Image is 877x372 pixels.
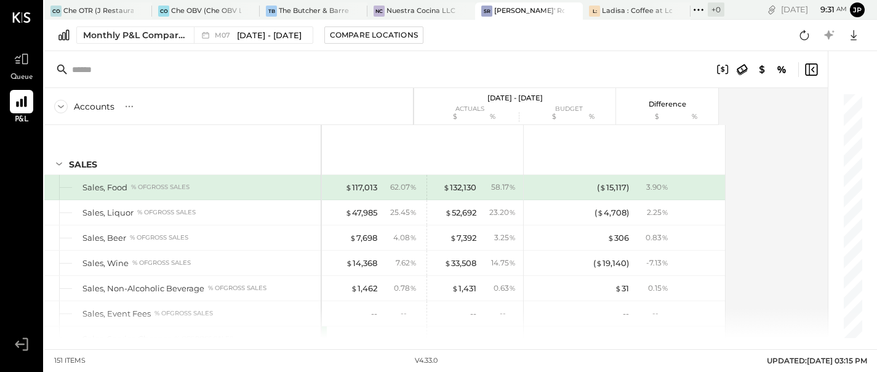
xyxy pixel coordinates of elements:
div: -- [652,308,668,318]
div: 62.07 [390,182,417,193]
div: 3.90 [646,182,668,193]
span: $ [345,182,352,192]
span: $ [452,283,459,293]
div: 3.25 [494,232,516,243]
div: NC [374,6,385,17]
div: % of GROSS SALES [132,259,191,267]
div: % of GROSS SALES [130,233,188,242]
div: ( 19,140 ) [593,257,629,269]
div: 7,698 [350,232,377,244]
div: TB [266,6,277,17]
div: L: [589,6,600,17]
div: CO [50,6,62,17]
div: % of GROSS SALES [131,183,190,192]
button: jp [850,2,865,17]
div: SALES [69,158,97,171]
span: % [662,283,668,293]
div: % of GROSS SALES [137,208,196,217]
div: % of GROSS SALES [208,284,266,293]
div: $ [420,112,470,122]
a: P&L [1,90,42,126]
div: 0.83 [646,232,668,243]
span: % [662,207,668,217]
div: -- [500,333,516,344]
span: $ [351,283,358,293]
div: 14,368 [346,257,377,269]
div: -- [470,308,476,320]
div: Che OBV (Che OBV LLC) - Ignite [171,6,241,16]
span: 9 : 31 [810,4,835,15]
div: % of GROSS SALES [175,334,233,343]
div: $ [622,112,671,122]
div: 0.15 [648,283,668,294]
div: Nuestra Cocina LLC - [GEOGRAPHIC_DATA] [386,6,457,16]
span: $ [615,283,622,293]
span: $ [607,233,614,243]
a: Queue [1,47,42,83]
div: 117,013 [345,182,377,193]
div: Accounts [74,100,114,113]
div: Sales, Beer [82,232,126,244]
div: 0.78 [394,283,417,294]
div: SR [481,6,492,17]
div: [DATE] [781,4,847,15]
div: ( 15,117 ) [597,182,629,193]
div: 4.08 [393,232,417,243]
span: % [662,232,668,242]
div: -- [371,333,377,345]
span: M07 [215,32,234,39]
span: % [509,283,516,293]
div: - 7.13 [646,257,668,269]
div: % [675,112,715,122]
div: -- [470,333,476,345]
span: % [509,207,516,217]
span: % [509,232,516,242]
span: % [410,257,417,267]
span: Queue [10,72,33,83]
div: 1,431 [452,283,476,294]
div: 58.17 [491,182,516,193]
div: Sales, Wine [82,257,129,269]
button: Compare Locations [324,26,423,44]
span: $ [350,233,356,243]
div: Monthly P&L Comparison [83,29,186,41]
div: [PERSON_NAME]' Rooftop - Ignite [494,6,564,16]
span: $ [599,182,606,192]
span: $ [443,182,450,192]
div: + 0 [708,2,724,17]
span: am [836,5,847,14]
div: -- [500,308,516,318]
span: $ [444,258,451,268]
div: The Butcher & Barrel (L Argento LLC) - [GEOGRAPHIC_DATA] [279,6,349,16]
div: 1,462 [351,283,377,294]
div: 23.20 [489,207,516,218]
div: Ladisa : Coffee at Lola's [602,6,672,16]
p: [DATE] - [DATE] [487,94,543,102]
div: 7.62 [396,257,417,269]
div: Sales, Service Charges [82,333,171,345]
div: actuals [414,106,507,112]
span: % [509,182,516,192]
span: [DATE] - [DATE] [237,30,302,41]
span: $ [346,258,353,268]
span: $ [345,208,352,217]
span: $ [596,258,603,268]
span: % [410,207,417,217]
span: $ [597,208,604,217]
div: -- [371,308,377,320]
div: Sales, Food [82,182,127,193]
div: 0.63 [494,283,516,294]
div: % of GROSS SALES [154,309,213,318]
div: % [473,112,513,122]
div: 25.45 [390,207,417,218]
div: 151 items [54,356,86,366]
div: 31 [615,283,629,294]
span: % [662,182,668,192]
div: -- [401,308,417,318]
div: 7,392 [450,232,476,244]
div: Sales, Non-Alcoholic Beverage [82,283,204,294]
span: % [410,182,417,192]
div: Compare Locations [330,30,418,40]
span: % [662,257,668,267]
div: 47,985 [345,207,377,219]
